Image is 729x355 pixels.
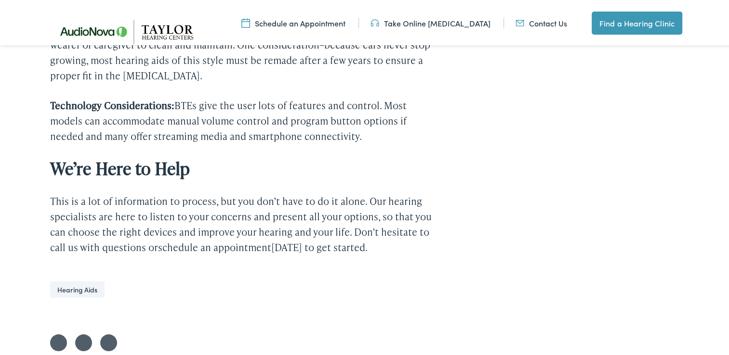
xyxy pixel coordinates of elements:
[50,154,190,178] strong: We’re Here to Help
[241,16,345,26] a: Schedule an Appointment
[50,191,432,253] p: This is a lot of information to process, but you don’t have to do it alone. Our hearing specialis...
[592,10,682,33] a: Find a Hearing Clinic
[158,239,271,252] a: schedule an appointment
[241,16,250,26] img: utility icon
[100,332,117,349] a: Share on LinkedIn
[50,96,432,142] p: BTEs give the user lots of features and control. Most models can accommodate manual volume contro...
[50,97,174,110] strong: Technology Considerations:
[516,16,567,26] a: Contact Us
[516,16,524,26] img: utility icon
[371,16,490,26] a: Take Online [MEDICAL_DATA]
[50,279,105,296] a: Hearing Aids
[371,16,379,26] img: utility icon
[50,332,67,349] a: Share on Twitter
[75,332,92,349] a: Share on Facebook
